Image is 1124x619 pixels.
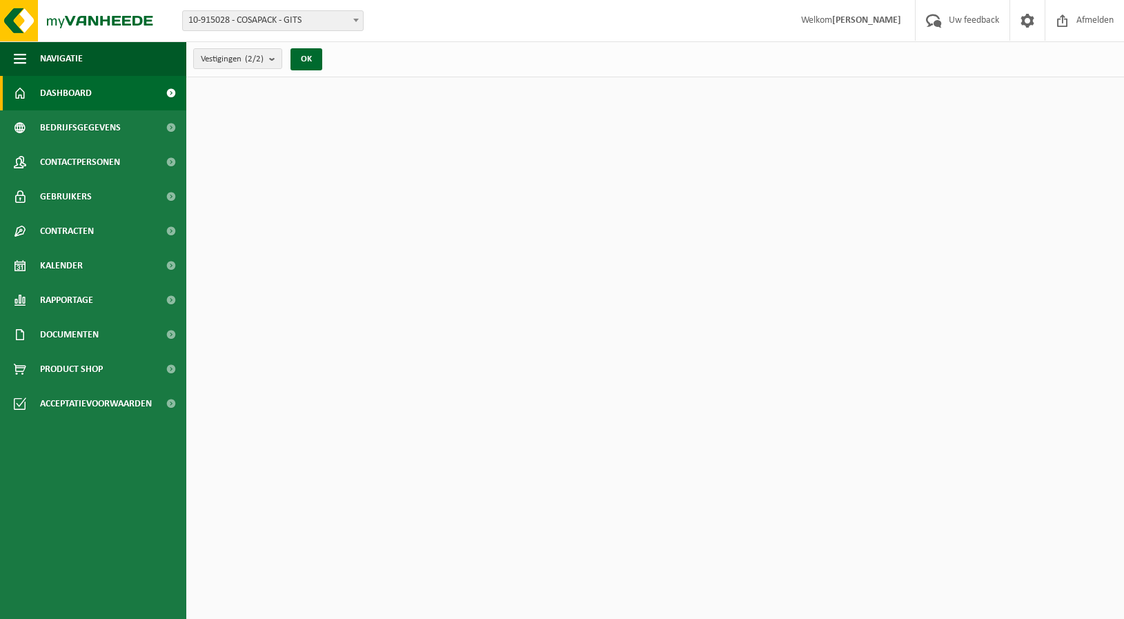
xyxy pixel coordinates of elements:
span: Product Shop [40,352,103,386]
span: 10-915028 - COSAPACK - GITS [182,10,364,31]
span: Kalender [40,248,83,283]
span: Bedrijfsgegevens [40,110,121,145]
span: Dashboard [40,76,92,110]
strong: [PERSON_NAME] [832,15,901,26]
count: (2/2) [245,55,264,63]
span: Documenten [40,317,99,352]
span: Navigatie [40,41,83,76]
span: Contactpersonen [40,145,120,179]
span: Gebruikers [40,179,92,214]
span: 10-915028 - COSAPACK - GITS [183,11,363,30]
span: Acceptatievoorwaarden [40,386,152,421]
span: Rapportage [40,283,93,317]
span: Contracten [40,214,94,248]
button: OK [290,48,322,70]
button: Vestigingen(2/2) [193,48,282,69]
span: Vestigingen [201,49,264,70]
